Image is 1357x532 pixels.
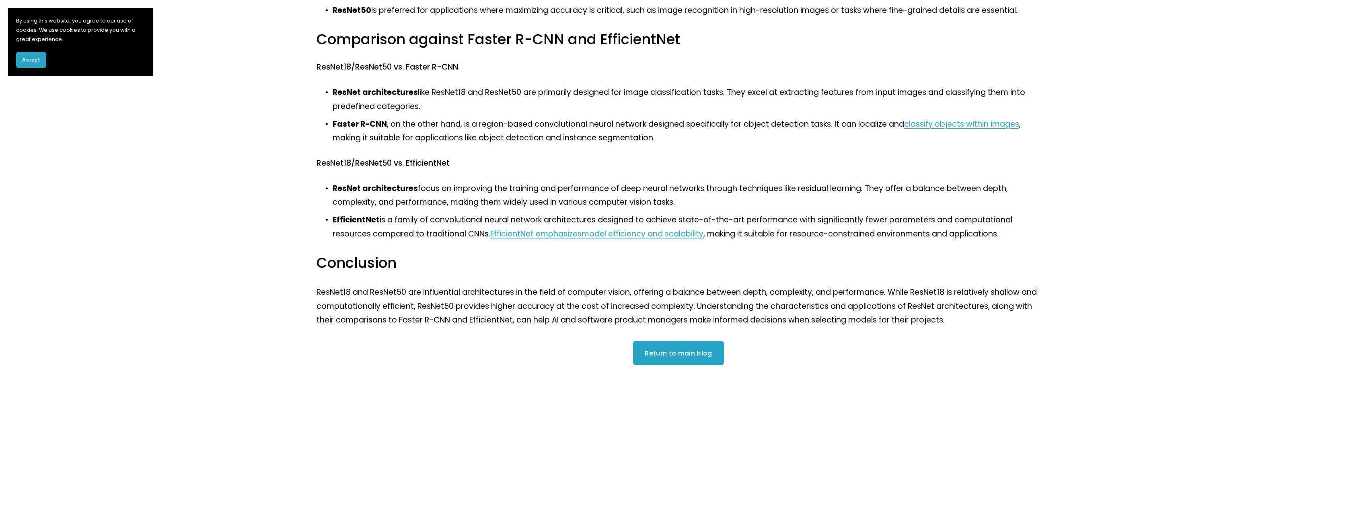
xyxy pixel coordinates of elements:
button: Accept [16,52,46,68]
h3: Comparison against Faster R-CNN and EfficientNet [317,30,1040,49]
strong: ResNet architectures [333,183,418,194]
strong: Faster R-CNN [333,119,387,129]
p: is preferred for applications where maximizing accuracy is critical, such as image recognition in... [333,4,1040,18]
p: ResNet18 and ResNet50 are influential architectures in the field of computer vision, offering a b... [317,286,1040,327]
section: Cookie banner [8,8,153,76]
p: By using this website, you agree to our use of cookies. We use cookies to provide you with a grea... [16,16,145,44]
a: model efficiency and scalability [582,228,703,239]
a: EfficientNet emphasizes [490,228,582,239]
h4: ResNet18/ResNet50 vs. EfficientNet [317,158,1040,169]
p: is a family of convolutional neural network architectures designed to achieve state-of-the-art pe... [333,213,1040,241]
strong: EfficientNet [333,214,380,225]
span: Accept [22,56,40,64]
h4: ResNet18/ResNet50 vs. Faster R-CNN [317,62,1040,73]
strong: ResNet architectures [333,87,418,98]
a: classify objects within images [904,119,1019,129]
p: , on the other hand, is a region-based convolutional neural network designed specifically for obj... [333,117,1040,145]
h3: Conclusion [317,254,1040,273]
p: like ResNet18 and ResNet50 are primarily designed for image classification tasks. They excel at e... [333,86,1040,113]
strong: ResNet50 [333,5,371,16]
a: Return to main blog [633,341,724,365]
p: focus on improving the training and performance of deep neural networks through techniques like r... [333,182,1040,210]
